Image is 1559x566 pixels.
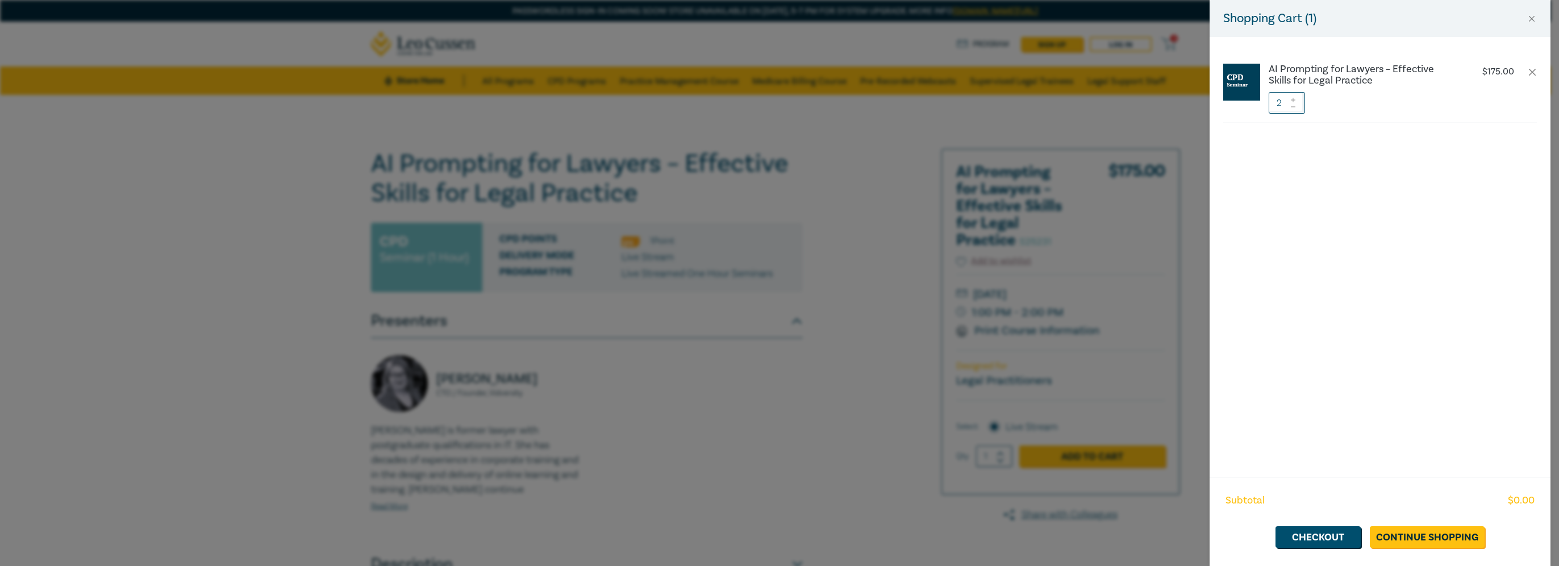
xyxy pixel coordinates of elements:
span: $ 0.00 [1508,493,1535,508]
button: Close [1527,14,1537,24]
h5: Shopping Cart ( 1 ) [1223,9,1316,28]
input: 1 [1269,92,1305,114]
p: $ 175.00 [1482,66,1514,77]
a: Continue Shopping [1370,526,1485,548]
a: Checkout [1275,526,1361,548]
span: Subtotal [1225,493,1265,508]
a: AI Prompting for Lawyers – Effective Skills for Legal Practice [1269,64,1457,86]
img: CPD%20Seminar.jpg [1223,64,1260,101]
